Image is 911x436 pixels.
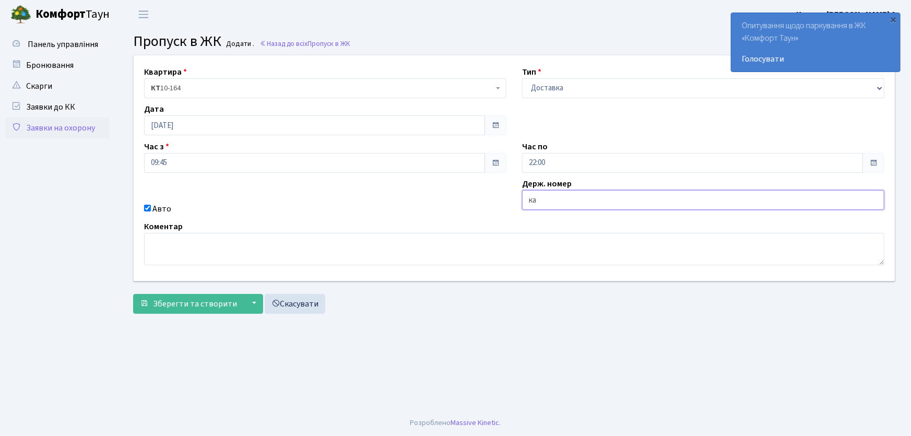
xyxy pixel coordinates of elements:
span: Панель управління [28,39,98,50]
a: Скарги [5,76,110,97]
span: <b>КТ</b>&nbsp;&nbsp;&nbsp;&nbsp;10-164 [144,78,506,98]
label: Коментар [144,220,183,233]
b: Комфорт [36,6,86,22]
label: Час з [144,140,169,153]
button: Зберегти та створити [133,294,244,314]
a: Голосувати [742,53,890,65]
b: КТ [151,83,160,93]
span: Пропуск в ЖК [307,39,350,49]
input: AA0001AA [522,190,884,210]
div: Розроблено . [410,417,501,429]
div: × [889,14,899,25]
a: Massive Kinetic [451,417,500,428]
label: Дата [144,103,164,115]
label: Тип [522,66,541,78]
label: Час по [522,140,548,153]
label: Держ. номер [522,178,572,190]
a: Цитрус [PERSON_NAME] А. [796,8,898,21]
a: Заявки на охорону [5,117,110,138]
a: Панель управління [5,34,110,55]
span: Зберегти та створити [153,298,237,310]
b: Цитрус [PERSON_NAME] А. [796,9,898,20]
span: Таун [36,6,110,23]
span: <b>КТ</b>&nbsp;&nbsp;&nbsp;&nbsp;10-164 [151,83,493,93]
a: Назад до всіхПропуск в ЖК [259,39,350,49]
button: Переключити навігацію [131,6,157,23]
a: Скасувати [265,294,325,314]
div: Опитування щодо паркування в ЖК «Комфорт Таун» [731,13,900,72]
a: Бронювання [5,55,110,76]
span: Пропуск в ЖК [133,31,221,52]
small: Додати . [224,40,255,49]
img: logo.png [10,4,31,25]
a: Заявки до КК [5,97,110,117]
label: Авто [152,203,171,215]
label: Квартира [144,66,187,78]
